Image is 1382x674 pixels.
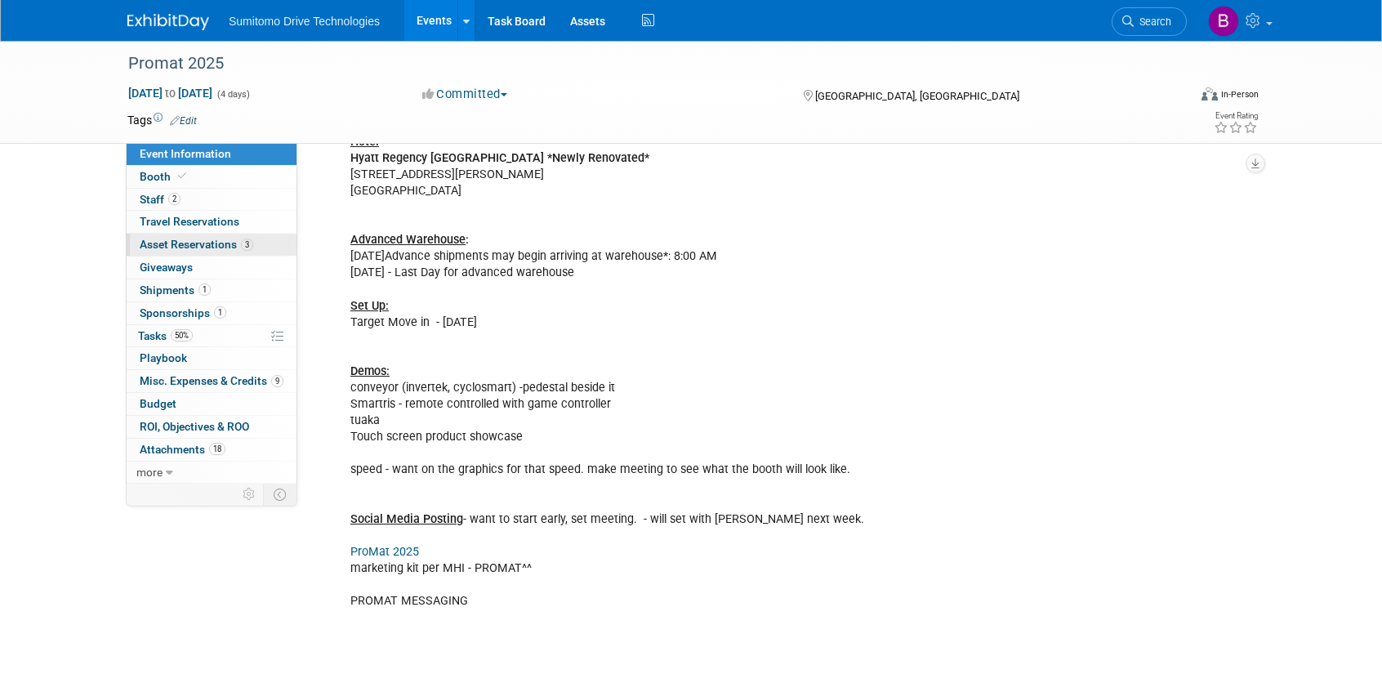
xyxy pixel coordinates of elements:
b: Demos: [350,364,390,378]
a: Staff2 [127,189,296,211]
span: Giveaways [140,261,193,274]
span: 9 [271,375,283,387]
img: Brittany Mitchell [1208,6,1239,37]
a: Giveaways [127,257,296,279]
span: more [136,466,163,479]
div: Event Format [1090,85,1259,109]
span: [DATE] [DATE] [127,86,213,100]
span: Misc. Expenses & Credits [140,374,283,387]
span: 1 [198,283,211,296]
a: Edit [170,115,197,127]
div: In-Person [1220,88,1259,100]
b: : [350,233,469,247]
a: Event Information [127,143,296,165]
a: Budget [127,393,296,415]
span: Tasks [138,329,193,342]
a: ProMat 2025 [350,545,419,559]
b: Social Media Posting [350,512,463,526]
span: Event Information [140,147,231,160]
a: Tasks50% [127,325,296,347]
a: Travel Reservations [127,211,296,233]
a: Attachments18 [127,439,296,461]
span: Playbook [140,351,187,364]
span: Booth [140,170,189,183]
span: (4 days) [216,89,250,100]
a: more [127,462,296,484]
b: Hyatt Regency [GEOGRAPHIC_DATA] *Newly Renovated* [350,151,649,165]
img: ExhibitDay [127,14,209,30]
span: Shipments [140,283,211,297]
div: Promat 2025 [123,49,1162,78]
span: Sponsorships [140,306,226,319]
span: 50% [171,329,193,341]
td: Personalize Event Tab Strip [235,484,264,505]
a: Asset Reservations3 [127,234,296,256]
button: Committed [417,86,514,103]
span: Search [1134,16,1171,28]
a: Misc. Expenses & Credits9 [127,370,296,392]
span: Asset Reservations [140,238,253,251]
b: Hotel [350,135,379,149]
u: Set Up: [350,299,389,313]
a: Shipments1 [127,279,296,301]
a: Search [1112,7,1187,36]
div: Event Rating [1214,112,1258,120]
span: 18 [209,443,225,455]
td: Tags [127,112,197,128]
span: 2 [168,193,181,205]
span: Staff [140,193,181,206]
span: ROI, Objectives & ROO [140,420,249,433]
a: Playbook [127,347,296,369]
a: ROI, Objectives & ROO [127,416,296,438]
img: Format-Inperson.png [1201,87,1218,100]
span: Budget [140,397,176,410]
a: Booth [127,166,296,188]
span: [GEOGRAPHIC_DATA], [GEOGRAPHIC_DATA] [815,90,1019,102]
a: Sponsorships1 [127,302,296,324]
span: Sumitomo Drive Technologies [229,15,380,28]
span: Attachments [140,443,225,456]
span: 1 [214,306,226,319]
span: to [163,87,178,100]
span: 3 [241,239,253,251]
i: Booth reservation complete [178,172,186,181]
u: Advanced Warehouse [350,233,466,247]
span: Travel Reservations [140,215,239,228]
td: Toggle Event Tabs [264,484,297,505]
